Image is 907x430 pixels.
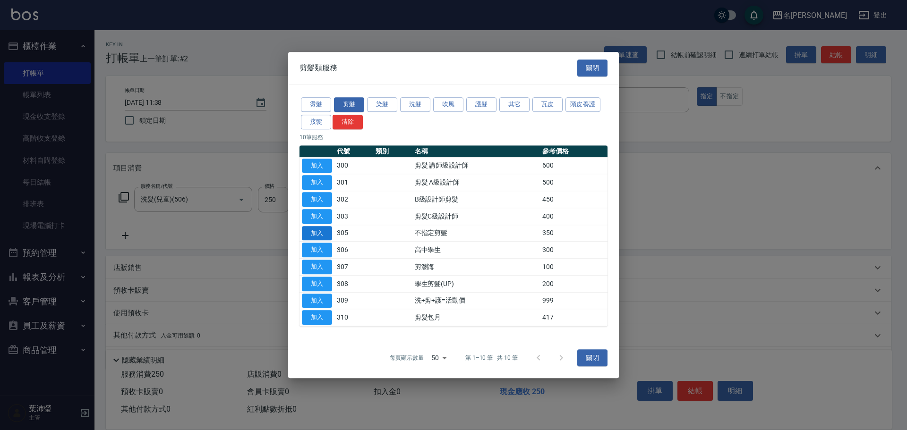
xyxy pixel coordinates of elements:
[400,97,430,112] button: 洗髮
[334,275,373,292] td: 308
[390,354,424,362] p: 每頁顯示數量
[301,97,331,112] button: 燙髮
[334,157,373,174] td: 300
[334,208,373,225] td: 303
[540,242,608,259] td: 300
[334,225,373,242] td: 305
[412,157,540,174] td: 剪髮 講師級設計師
[428,345,450,371] div: 50
[302,159,332,173] button: 加入
[301,115,331,129] button: 接髮
[412,259,540,276] td: 剪瀏海
[334,309,373,326] td: 310
[540,309,608,326] td: 417
[302,310,332,325] button: 加入
[302,209,332,224] button: 加入
[334,191,373,208] td: 302
[299,133,608,142] p: 10 筆服務
[334,259,373,276] td: 307
[465,354,518,362] p: 第 1–10 筆 共 10 筆
[412,191,540,208] td: B級設計師剪髮
[334,242,373,259] td: 306
[565,97,600,112] button: 頭皮養護
[334,292,373,309] td: 309
[466,97,496,112] button: 護髮
[302,192,332,207] button: 加入
[540,191,608,208] td: 450
[412,292,540,309] td: 洗+剪+護=活動價
[540,275,608,292] td: 200
[577,59,608,77] button: 關閉
[412,208,540,225] td: 剪髮C級設計師
[540,208,608,225] td: 400
[499,97,530,112] button: 其它
[302,226,332,241] button: 加入
[540,259,608,276] td: 100
[302,243,332,257] button: 加入
[373,145,412,158] th: 類別
[412,225,540,242] td: 不指定剪髮
[299,63,337,73] span: 剪髮類服務
[412,309,540,326] td: 剪髮包月
[433,97,463,112] button: 吹風
[412,174,540,191] td: 剪髮 A級設計師
[532,97,563,112] button: 瓦皮
[334,174,373,191] td: 301
[302,175,332,190] button: 加入
[577,349,608,367] button: 關閉
[302,294,332,308] button: 加入
[540,225,608,242] td: 350
[412,145,540,158] th: 名稱
[334,145,373,158] th: 代號
[412,242,540,259] td: 高中學生
[302,277,332,291] button: 加入
[540,174,608,191] td: 500
[367,97,397,112] button: 染髮
[540,292,608,309] td: 999
[334,97,364,112] button: 剪髮
[412,275,540,292] td: 學生剪髮(UP)
[540,157,608,174] td: 600
[302,260,332,274] button: 加入
[540,145,608,158] th: 參考價格
[333,115,363,129] button: 清除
